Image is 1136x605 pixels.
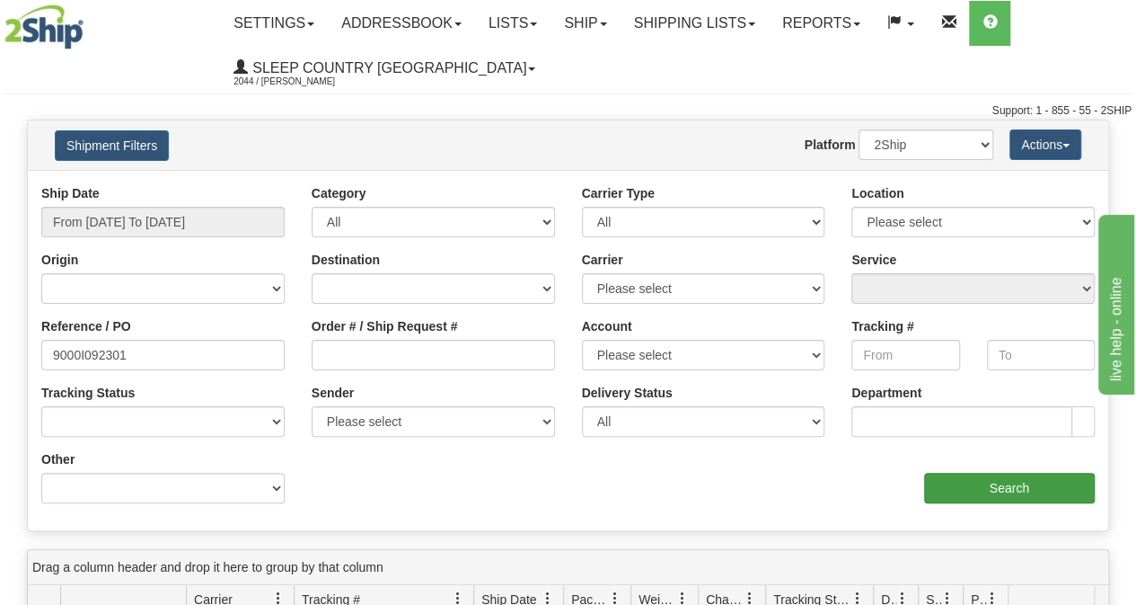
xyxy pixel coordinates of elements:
label: Account [582,317,632,335]
label: Order # / Ship Request # [312,317,458,335]
label: Tracking # [851,317,913,335]
a: Shipping lists [621,1,769,46]
label: Location [851,184,903,202]
a: Reports [769,1,874,46]
label: Origin [41,251,78,269]
button: Shipment Filters [55,130,169,161]
iframe: chat widget [1095,210,1134,394]
span: Sleep Country [GEOGRAPHIC_DATA] [248,60,526,76]
label: Carrier Type [582,184,655,202]
label: Tracking Status [41,384,135,402]
a: Addressbook [328,1,475,46]
label: Department [851,384,921,402]
label: Reference / PO [41,317,131,335]
label: Platform [805,136,856,154]
img: logo2044.jpg [4,4,84,49]
label: Service [851,251,896,269]
label: Other [41,450,75,468]
div: Support: 1 - 855 - 55 - 2SHIP [4,103,1132,119]
a: Ship [550,1,620,46]
input: To [987,340,1095,370]
label: Ship Date [41,184,100,202]
label: Delivery Status [582,384,673,402]
label: Category [312,184,366,202]
div: grid grouping header [28,550,1108,585]
input: From [851,340,959,370]
div: live help - online [13,11,166,32]
a: Sleep Country [GEOGRAPHIC_DATA] 2044 / [PERSON_NAME] [220,46,549,91]
a: Lists [475,1,550,46]
input: Search [924,473,1096,503]
label: Carrier [582,251,623,269]
span: 2044 / [PERSON_NAME] [233,73,368,91]
a: Settings [220,1,328,46]
label: Sender [312,384,354,402]
label: Destination [312,251,380,269]
button: Actions [1009,129,1081,160]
